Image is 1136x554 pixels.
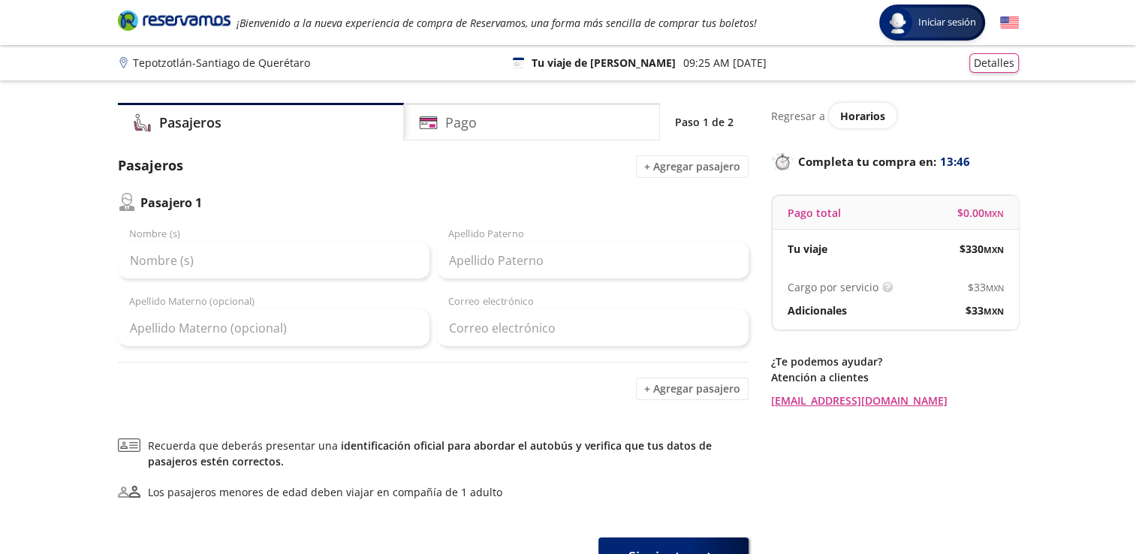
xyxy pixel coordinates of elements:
input: Apellido Paterno [437,242,749,279]
em: ¡Bienvenido a la nueva experiencia de compra de Reservamos, una forma más sencilla de comprar tus... [237,16,757,30]
p: ¿Te podemos ayudar? [771,354,1019,369]
small: MXN [986,282,1004,294]
a: [EMAIL_ADDRESS][DOMAIN_NAME] [771,393,1019,408]
i: Brand Logo [118,9,231,32]
p: Pasajero 1 [140,194,202,212]
p: Tu viaje de [PERSON_NAME] [532,55,676,71]
button: Detalles [969,53,1019,73]
input: Nombre (s) [118,242,429,279]
input: Apellido Materno (opcional) [118,309,429,347]
p: Atención a clientes [771,369,1019,385]
p: Cargo por servicio [788,279,878,295]
small: MXN [984,208,1004,219]
span: Horarios [840,109,885,123]
input: Correo electrónico [437,309,749,347]
p: Regresar a [771,108,825,124]
button: + Agregar pasajero [636,155,749,178]
p: Paso 1 de 2 [675,114,734,130]
button: + Agregar pasajero [636,378,749,400]
p: Completa tu compra en : [771,151,1019,172]
p: Pago total [788,205,841,221]
span: Iniciar sesión [912,15,982,30]
small: MXN [984,306,1004,317]
span: 13:46 [940,153,970,170]
p: Tepotzotlán - Santiago de Querétaro [133,55,310,71]
div: Regresar a ver horarios [771,103,1019,128]
small: MXN [984,244,1004,255]
p: 09:25 AM [DATE] [683,55,767,71]
a: Brand Logo [118,9,231,36]
h4: Pago [445,113,477,133]
span: $ 33 [966,303,1004,318]
div: Los pasajeros menores de edad deben viajar en compañía de 1 adulto [148,484,502,500]
button: English [1000,14,1019,32]
p: Pasajeros [118,155,183,178]
iframe: Messagebird Livechat Widget [1049,467,1121,539]
span: Recuerda que deberás presentar una [148,438,749,469]
p: Tu viaje [788,241,827,257]
span: $ 33 [968,279,1004,295]
span: $ 330 [960,241,1004,257]
p: Adicionales [788,303,847,318]
span: $ 0.00 [957,205,1004,221]
h4: Pasajeros [159,113,221,133]
a: identificación oficial para abordar el autobús y verifica que tus datos de pasajeros estén correc... [148,438,712,468]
